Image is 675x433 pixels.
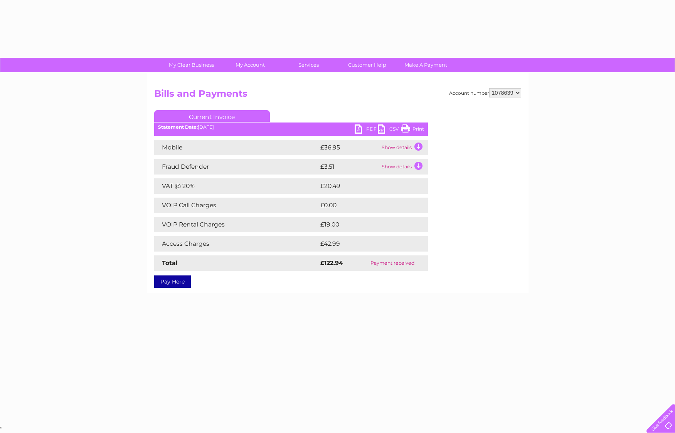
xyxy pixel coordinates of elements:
[380,159,428,175] td: Show details
[335,58,399,72] a: Customer Help
[318,198,410,213] td: £0.00
[449,88,521,97] div: Account number
[162,259,178,267] strong: Total
[355,124,378,136] a: PDF
[154,140,318,155] td: Mobile
[378,124,401,136] a: CSV
[154,275,191,288] a: Pay Here
[357,255,428,271] td: Payment received
[320,259,343,267] strong: £122.94
[160,58,223,72] a: My Clear Business
[158,124,198,130] b: Statement Date:
[154,217,318,232] td: VOIP Rental Charges
[154,178,318,194] td: VAT @ 20%
[318,159,380,175] td: £3.51
[154,198,318,213] td: VOIP Call Charges
[318,140,380,155] td: £36.95
[380,140,428,155] td: Show details
[154,236,318,252] td: Access Charges
[218,58,282,72] a: My Account
[318,178,413,194] td: £20.49
[154,88,521,103] h2: Bills and Payments
[154,124,428,130] div: [DATE]
[154,159,318,175] td: Fraud Defender
[277,58,340,72] a: Services
[401,124,424,136] a: Print
[318,217,412,232] td: £19.00
[394,58,458,72] a: Make A Payment
[154,110,270,122] a: Current Invoice
[318,236,412,252] td: £42.99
